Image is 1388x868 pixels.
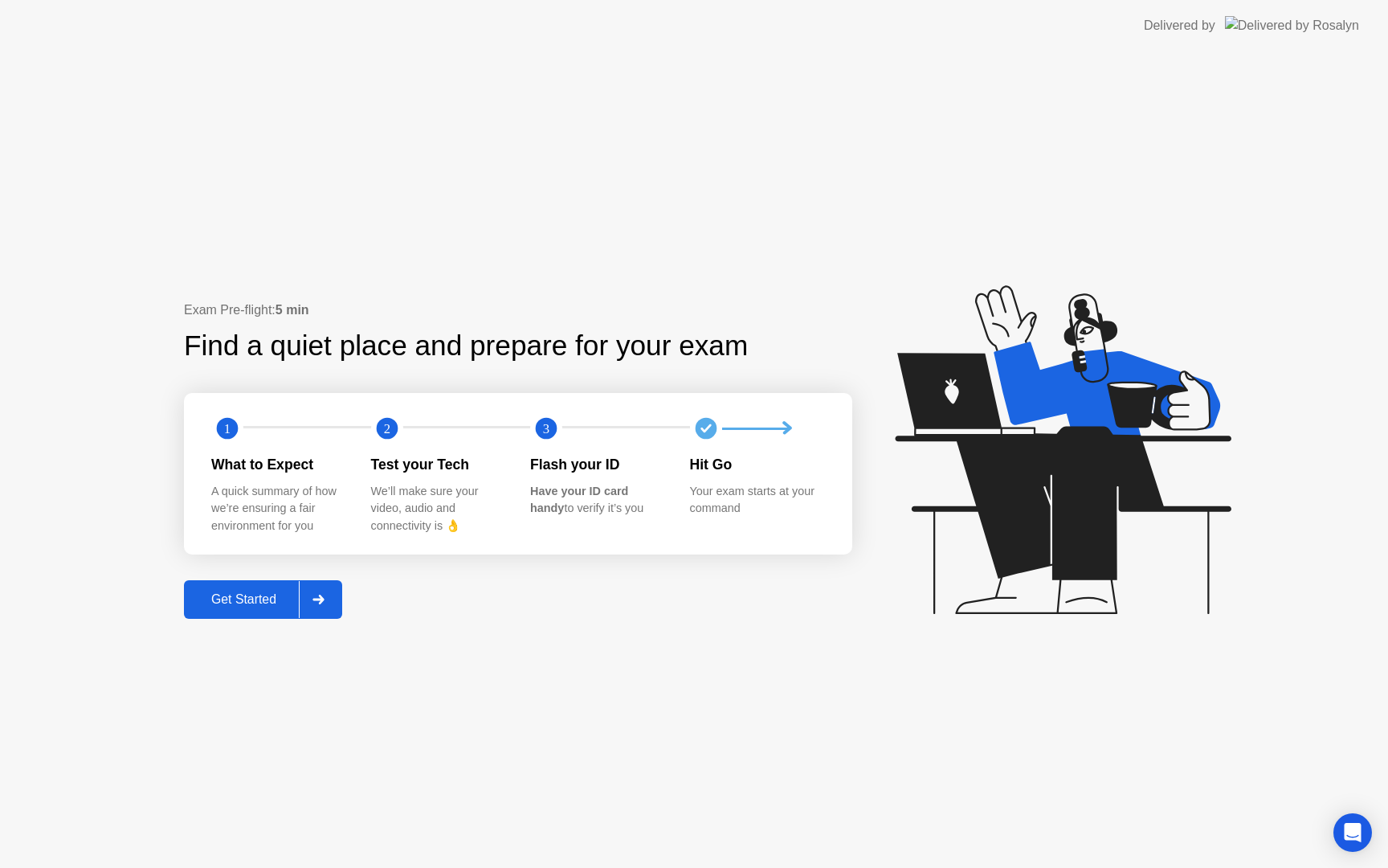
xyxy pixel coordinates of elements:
[276,303,309,317] b: 5 min
[371,483,505,535] div: We’ll make sure your video, audio and connectivity is 👌
[1144,16,1215,35] div: Delivered by
[690,454,824,475] div: Hit Go
[371,454,505,475] div: Test your Tech
[543,421,549,436] text: 3
[1225,16,1359,35] img: Delivered by Rosalyn
[184,580,342,619] button: Get Started
[189,592,299,607] div: Get Started
[1333,813,1372,852] div: Open Intercom Messenger
[530,483,664,518] div: to verify it’s you
[184,301,852,320] div: Exam Pre-flight:
[530,454,664,475] div: Flash your ID
[530,485,628,515] b: Have your ID card handy
[224,421,231,436] text: 1
[383,421,390,436] text: 2
[211,454,345,475] div: What to Expect
[184,325,750,367] div: Find a quiet place and prepare for your exam
[690,483,824,518] div: Your exam starts at your command
[211,483,345,535] div: A quick summary of how we’re ensuring a fair environment for you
